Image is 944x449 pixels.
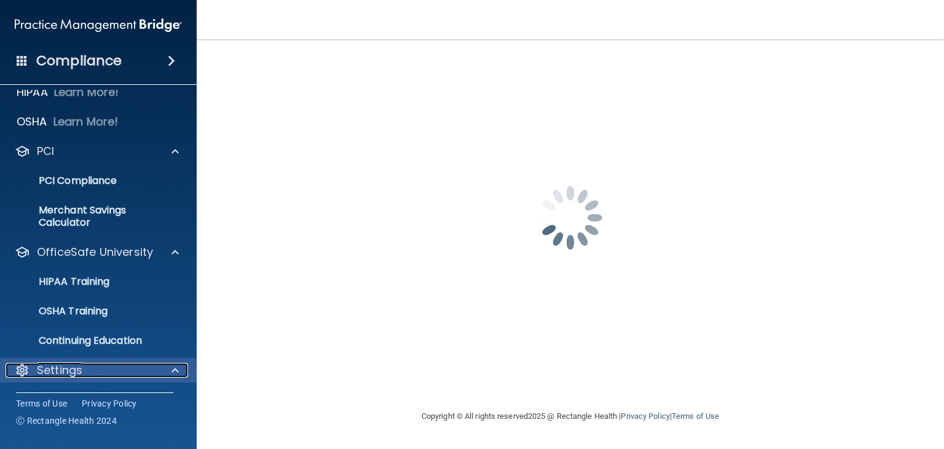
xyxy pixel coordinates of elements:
[8,204,176,229] p: Merchant Savings Calculator
[346,397,795,436] div: Copyright © All rights reserved 2025 @ Rectangle Health | |
[37,144,54,159] p: PCI
[17,114,47,129] p: OSHA
[509,156,632,279] img: spinner.e123f6fc.gif
[37,363,82,378] p: Settings
[36,52,122,70] h4: Compliance
[15,13,182,38] img: PMB logo
[8,175,176,187] p: PCI Compliance
[17,85,48,100] p: HIPAA
[15,245,179,260] a: OfficeSafe University
[37,245,153,260] p: OfficeSafe University
[8,276,109,288] p: HIPAA Training
[732,368,929,417] iframe: Drift Widget Chat Controller
[8,305,108,317] p: OSHA Training
[16,415,117,427] span: Ⓒ Rectangle Health 2024
[82,397,137,410] a: Privacy Policy
[15,363,179,378] a: Settings
[53,114,119,129] p: Learn More!
[16,397,67,410] a: Terms of Use
[8,335,176,347] p: Continuing Education
[672,411,719,421] a: Terms of Use
[15,144,179,159] a: PCI
[54,85,119,100] p: Learn More!
[621,411,669,421] a: Privacy Policy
